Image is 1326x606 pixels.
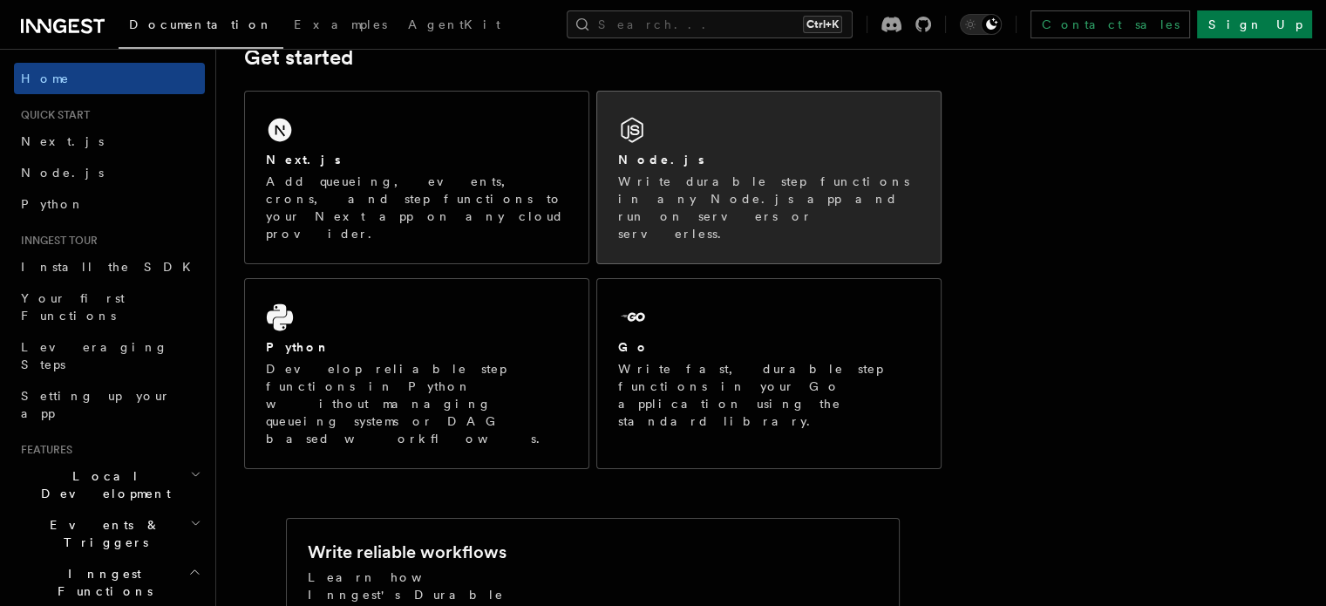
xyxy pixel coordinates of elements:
span: Your first Functions [21,291,125,323]
h2: Next.js [266,151,341,168]
a: PythonDevelop reliable step functions in Python without managing queueing systems or DAG based wo... [244,278,589,469]
span: Home [21,70,70,87]
span: Events & Triggers [14,516,190,551]
p: Develop reliable step functions in Python without managing queueing systems or DAG based workflows. [266,360,568,447]
button: Local Development [14,460,205,509]
span: AgentKit [408,17,500,31]
a: Install the SDK [14,251,205,283]
a: Node.js [14,157,205,188]
a: Get started [244,45,353,70]
span: Leveraging Steps [21,340,168,371]
a: Python [14,188,205,220]
span: Install the SDK [21,260,201,274]
span: Node.js [21,166,104,180]
p: Add queueing, events, crons, and step functions to your Next app on any cloud provider. [266,173,568,242]
a: GoWrite fast, durable step functions in your Go application using the standard library. [596,278,942,469]
span: Examples [294,17,387,31]
a: Examples [283,5,398,47]
a: Sign Up [1197,10,1312,38]
a: Next.js [14,126,205,157]
span: Inngest Functions [14,565,188,600]
p: Write durable step functions in any Node.js app and run on servers or serverless. [618,173,920,242]
button: Toggle dark mode [960,14,1002,35]
button: Search...Ctrl+K [567,10,853,38]
button: Events & Triggers [14,509,205,558]
p: Write fast, durable step functions in your Go application using the standard library. [618,360,920,430]
a: Your first Functions [14,283,205,331]
span: Python [21,197,85,211]
h2: Node.js [618,151,704,168]
a: Documentation [119,5,283,49]
kbd: Ctrl+K [803,16,842,33]
span: Local Development [14,467,190,502]
a: Leveraging Steps [14,331,205,380]
span: Documentation [129,17,273,31]
h2: Python [266,338,330,356]
span: Next.js [21,134,104,148]
span: Quick start [14,108,90,122]
a: Setting up your app [14,380,205,429]
span: Inngest tour [14,234,98,248]
h2: Write reliable workflows [308,540,507,564]
a: Next.jsAdd queueing, events, crons, and step functions to your Next app on any cloud provider. [244,91,589,264]
a: Home [14,63,205,94]
a: Node.jsWrite durable step functions in any Node.js app and run on servers or serverless. [596,91,942,264]
h2: Go [618,338,649,356]
span: Setting up your app [21,389,171,420]
a: Contact sales [1030,10,1190,38]
a: AgentKit [398,5,511,47]
span: Features [14,443,72,457]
